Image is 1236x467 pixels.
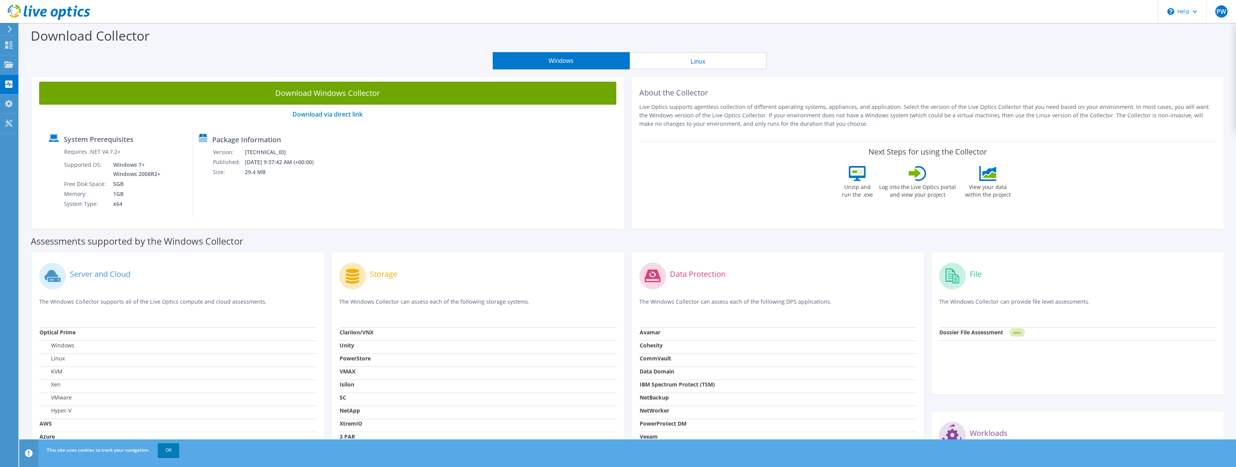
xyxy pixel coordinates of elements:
[640,433,658,440] strong: Veeam
[639,103,1216,128] p: Live Optics supports agentless collection of different operating systems, appliances, and applica...
[868,147,987,156] label: Next Steps for using the Collector
[970,270,982,278] label: File
[640,407,669,414] strong: NetWorker
[40,394,72,401] label: VMware
[639,298,916,313] p: The Windows Collector can assess each of the following DPS applications.
[340,394,346,401] strong: SC
[493,52,630,69] button: Windows
[639,88,1216,97] h2: About the Collector
[107,199,162,209] td: x64
[64,179,107,189] td: Free Disk Space:
[40,342,74,349] label: Windows
[630,52,767,69] button: Linux
[640,368,674,375] strong: Data Domain
[40,381,61,388] label: Xen
[244,147,324,157] td: [TECHNICAL_ID]
[213,167,244,177] td: Size:
[64,160,107,179] td: Supported OS:
[244,157,324,167] td: [DATE] 9:37:42 AM (+00:00)
[670,270,726,278] label: Data Protection
[340,381,354,388] strong: Isilon
[64,135,134,143] label: System Prerequisites
[640,394,669,401] strong: NetBackup
[640,381,715,388] strong: IBM Spectrum Protect (TSM)
[70,270,130,278] label: Server and Cloud
[40,355,65,362] label: Linux
[340,368,355,375] strong: VMAX
[939,329,1003,336] strong: Dossier File Assessment
[340,407,360,414] strong: NetApp
[31,27,150,44] label: Download Collector
[31,237,243,245] label: Assessments supported by the Windows Collector
[1215,5,1228,18] span: PW
[370,270,397,278] label: Storage
[640,329,660,336] strong: Avamar
[340,420,362,427] strong: XtremIO
[640,420,686,427] strong: PowerProtect DM
[1167,8,1174,15] svg: \n
[960,181,1015,199] label: View your data within the project
[840,181,875,199] label: Unzip and run the .exe
[40,420,52,427] strong: AWS
[107,160,162,179] td: Windows 7+ Windows 2008R2+
[39,298,316,313] p: The Windows Collector supports all of the Live Optics compute and cloud assessments.
[107,189,162,199] td: 1GB
[340,355,371,362] strong: PowerStore
[212,136,281,143] label: Package Information
[244,167,324,177] td: 29.4 MB
[879,181,956,199] label: Log into the Live Optics portal and view your project
[213,157,244,167] td: Published:
[40,407,71,414] label: Hyper-V
[64,189,107,199] td: Memory:
[40,368,63,375] label: KVM
[1013,331,1021,335] tspan: NEW!
[213,147,244,157] td: Version:
[640,355,671,362] strong: CommVault
[340,433,355,440] strong: 3 PAR
[47,447,150,453] span: This site uses cookies to track your navigation.
[64,199,107,209] td: System Type:
[970,429,1008,437] label: Workloads
[64,148,120,156] label: Requires .NET V4.7.2+
[107,179,162,189] td: 5GB
[939,298,1216,313] p: The Windows Collector can provide file level assessments.
[40,329,76,336] strong: Optical Prime
[158,443,179,457] a: OK
[340,329,373,336] strong: Clariion/VNX
[40,433,55,440] strong: Azure
[292,110,363,118] a: Download via direct link
[640,342,663,349] strong: Cohesity
[339,298,616,313] p: The Windows Collector can assess each of the following storage systems.
[340,342,354,349] strong: Unity
[39,82,616,105] a: Download Windows Collector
